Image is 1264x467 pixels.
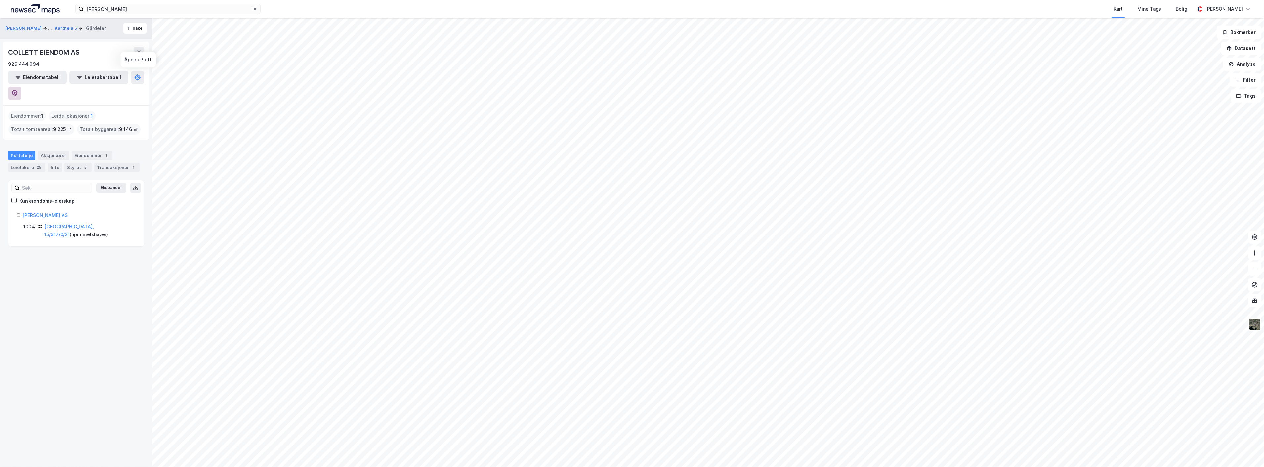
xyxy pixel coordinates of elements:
[1231,89,1261,103] button: Tags
[1231,435,1264,467] iframe: Chat Widget
[72,151,112,160] div: Eiendommer
[1230,73,1261,87] button: Filter
[11,4,60,14] img: logo.a4113a55bc3d86da70a041830d287a7e.svg
[103,152,110,159] div: 1
[8,71,67,84] button: Eiendomstabell
[35,164,43,171] div: 25
[91,112,93,120] span: 1
[1137,5,1161,13] div: Mine Tags
[5,24,43,32] button: [PERSON_NAME]
[55,25,78,32] button: Kartheia 5
[49,111,96,121] div: Leide lokasjoner :
[8,124,74,135] div: Totalt tomteareal :
[44,224,94,237] a: [GEOGRAPHIC_DATA], 15/317/0/21
[22,212,68,218] a: [PERSON_NAME] AS
[19,197,75,205] div: Kun eiendoms-eierskap
[20,183,92,193] input: Søk
[130,164,137,171] div: 1
[48,163,62,172] div: Info
[53,125,72,133] span: 9 225 ㎡
[1217,26,1261,39] button: Bokmerker
[23,223,35,231] div: 100%
[94,163,140,172] div: Transaksjoner
[8,163,45,172] div: Leietakere
[84,4,252,14] input: Søk på adresse, matrikkel, gårdeiere, leietakere eller personer
[82,164,89,171] div: 5
[48,24,52,32] div: ...
[1114,5,1123,13] div: Kart
[41,112,43,120] span: 1
[123,23,147,34] button: Tilbake
[44,223,136,238] div: ( hjemmelshaver )
[69,71,128,84] button: Leietakertabell
[86,24,106,32] div: Gårdeier
[1221,42,1261,55] button: Datasett
[1231,435,1264,467] div: Kontrollprogram for chat
[8,60,39,68] div: 929 444 094
[1248,318,1261,331] img: 9k=
[1176,5,1187,13] div: Bolig
[119,125,138,133] span: 9 146 ㎡
[8,151,35,160] div: Portefølje
[77,124,141,135] div: Totalt byggareal :
[1223,58,1261,71] button: Analyse
[96,183,126,193] button: Ekspander
[8,47,81,58] div: COLLETT EIENDOM AS
[1205,5,1243,13] div: [PERSON_NAME]
[8,111,46,121] div: Eiendommer :
[38,151,69,160] div: Aksjonærer
[64,163,92,172] div: Styret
